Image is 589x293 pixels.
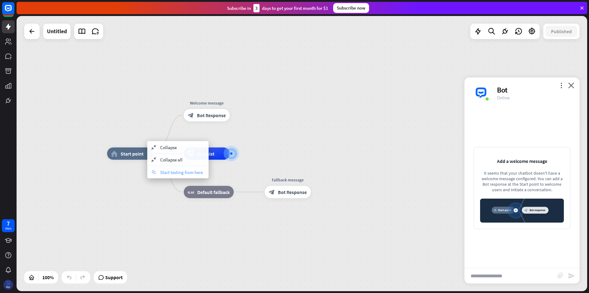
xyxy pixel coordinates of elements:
[150,170,157,174] i: chat
[111,151,117,157] i: home_2
[197,189,230,195] span: Default fallback
[160,145,177,150] span: Collapse
[150,145,157,150] i: collapse
[188,189,194,195] i: block_fallback
[497,95,572,101] div: Online
[557,272,564,279] i: block_attachment
[150,157,157,162] i: collapse
[5,226,11,231] div: days
[2,219,15,232] a: 7 days
[47,24,67,39] div: Untitled
[188,112,194,118] i: block_bot_response
[121,151,144,157] span: Start point
[160,157,183,163] span: Collapse all
[260,177,315,183] div: Fallback message
[568,82,574,88] i: close
[5,2,23,21] button: Open LiveChat chat widget
[227,4,328,12] div: Subscribe in days to get your first month for $1
[568,272,575,279] i: send
[480,170,564,192] div: It seems that your chatbot doesn't have a welcome message configured. You can add a Bot response ...
[558,82,564,88] i: more_vert
[269,189,275,195] i: block_bot_response
[160,169,203,175] span: Start testing from here
[253,4,260,12] div: 3
[179,100,234,106] div: Welcome message
[480,158,564,164] div: Add a welcome message
[545,26,577,37] button: Published
[7,221,10,226] div: 7
[278,189,307,195] span: Bot Response
[105,272,123,282] span: Support
[497,85,572,95] div: Bot
[40,272,56,282] div: 100%
[197,112,226,118] span: Bot Response
[333,3,369,13] div: Subscribe now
